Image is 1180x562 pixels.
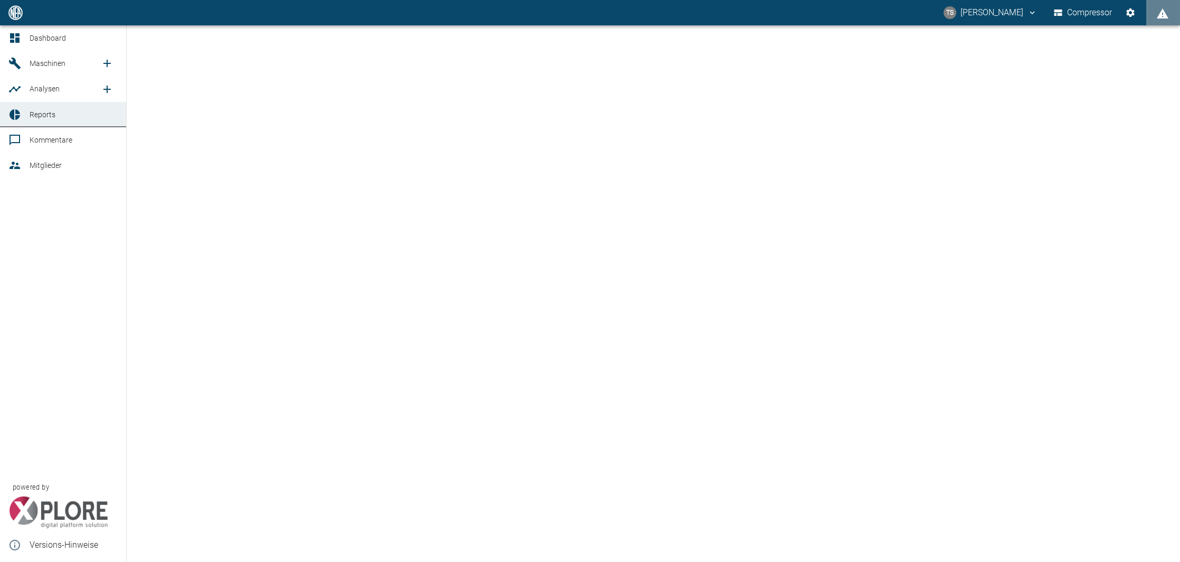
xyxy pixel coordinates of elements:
span: Maschinen [30,59,65,68]
button: Compressor [1052,3,1115,22]
div: TS [944,6,956,19]
span: Kommentare [30,136,72,144]
a: new /machines [97,53,118,74]
a: new /analyses/list/0 [97,79,118,100]
span: powered by [13,482,49,492]
span: Mitglieder [30,161,62,170]
span: Versions-Hinweise [30,539,118,551]
img: Xplore Logo [8,497,108,528]
button: Einstellungen [1121,3,1140,22]
span: Analysen [30,85,60,93]
span: Reports [30,110,55,119]
span: Dashboard [30,34,66,42]
img: logo [7,5,24,20]
button: timo.streitbuerger@arcanum-energy.de [942,3,1039,22]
